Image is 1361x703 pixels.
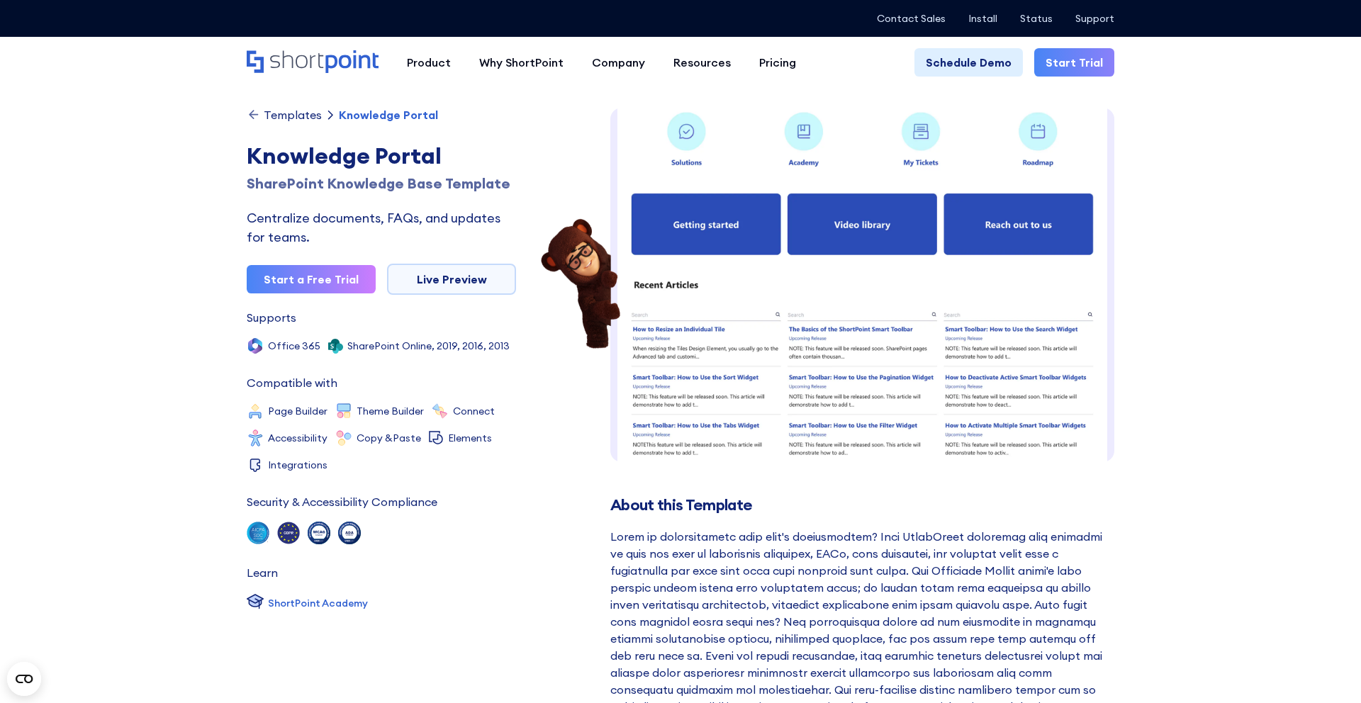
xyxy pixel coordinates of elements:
[673,54,731,71] div: Resources
[268,406,327,416] div: Page Builder
[448,433,492,443] div: Elements
[247,567,278,578] div: Learn
[247,139,516,173] div: Knowledge Portal
[759,54,796,71] div: Pricing
[387,264,516,295] a: Live Preview
[268,596,368,611] div: ShortPoint Academy
[247,377,337,388] div: Compatible with
[659,48,745,77] a: Resources
[407,54,451,71] div: Product
[1075,13,1114,24] a: Support
[479,54,564,71] div: Why ShortPoint
[968,13,997,24] a: Install
[247,208,516,247] div: Centralize documents, FAQs, and updates for teams.
[1290,635,1361,703] iframe: Chat Widget
[247,592,368,614] a: ShortPoint Academy
[268,460,327,470] div: Integrations
[592,54,645,71] div: Company
[393,48,465,77] a: Product
[247,173,516,194] div: SharePoint Knowledge Base Template
[1034,48,1114,77] a: Start Trial
[745,48,810,77] a: Pricing
[247,265,376,293] a: Start a Free Trial
[877,13,946,24] a: Contact Sales
[247,496,437,507] div: Security & Accessibility Compliance
[268,341,320,351] div: Office 365
[610,496,1114,514] h2: About this Template
[247,522,269,544] img: soc 2
[247,312,296,323] div: Supports
[465,48,578,77] a: Why ShortPoint
[7,662,41,696] button: Open CMP widget
[1020,13,1053,24] a: Status
[453,406,495,416] div: Connect
[357,406,424,416] div: Theme Builder
[247,108,322,122] a: Templates
[268,433,327,443] div: Accessibility
[357,433,421,443] div: Copy &Paste
[578,48,659,77] a: Company
[247,50,379,74] a: Home
[339,109,438,120] div: Knowledge Portal
[914,48,1023,77] a: Schedule Demo
[264,109,322,120] div: Templates
[347,341,510,351] div: SharePoint Online, 2019, 2016, 2013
